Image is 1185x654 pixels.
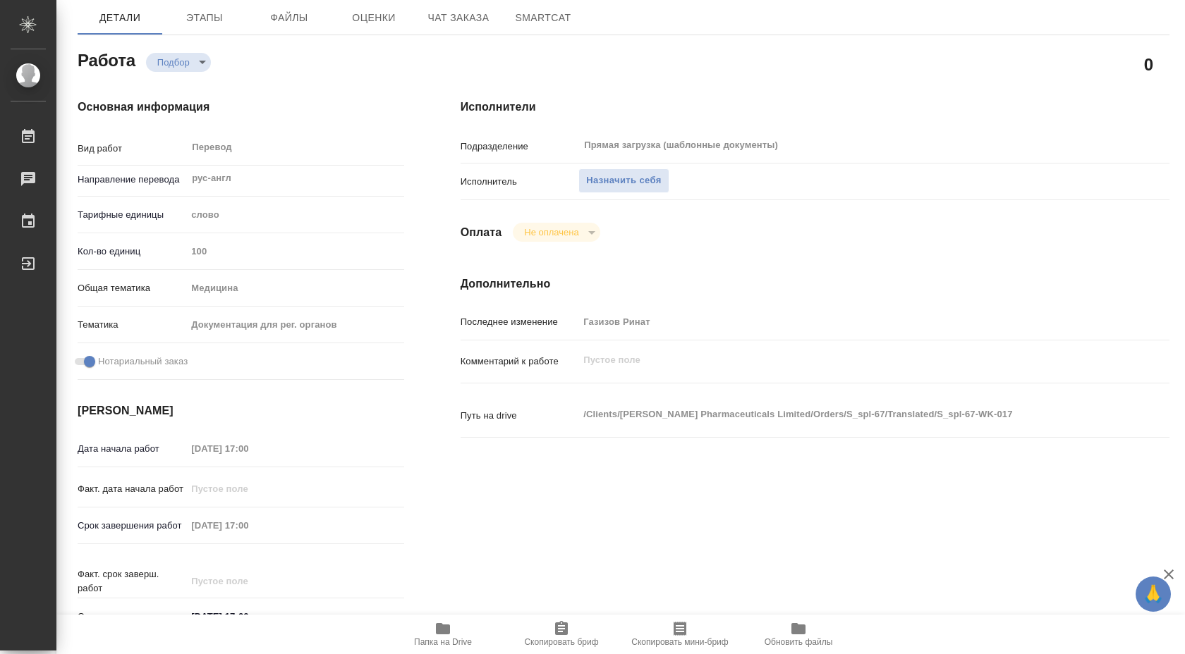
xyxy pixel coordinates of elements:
input: Пустое поле [186,479,310,499]
p: Срок завершения услуги [78,610,186,624]
input: Пустое поле [186,241,403,261]
button: Обновить файлы [739,615,858,654]
h4: [PERSON_NAME] [78,402,404,419]
button: Скопировать бриф [502,615,621,654]
button: 🙏 [1136,576,1171,612]
span: Папка на Drive [414,637,472,647]
span: Скопировать бриф [524,637,598,647]
p: Исполнитель [461,175,579,189]
h4: Исполнители [461,99,1169,116]
h2: Работа [78,47,135,72]
div: Подбор [513,223,600,242]
p: Срок завершения работ [78,519,186,533]
p: Вид работ [78,142,186,156]
p: Направление перевода [78,173,186,187]
div: Подбор [146,53,211,72]
div: Медицина [186,276,403,300]
span: SmartCat [509,9,577,27]
p: Факт. дата начала работ [78,482,186,496]
span: Оценки [340,9,408,27]
p: Тематика [78,318,186,332]
p: Комментарий к работе [461,354,579,369]
input: Пустое поле [578,311,1110,332]
button: Папка на Drive [384,615,502,654]
span: Назначить себя [586,173,661,189]
input: ✎ Введи что-нибудь [186,606,310,627]
input: Пустое поле [186,571,310,591]
span: Этапы [171,9,238,27]
p: Кол-во единиц [78,245,186,259]
textarea: /Clients/[PERSON_NAME] Pharmaceuticals Limited/Orders/S_spl-67/Translated/S_spl-67-WK-017 [578,402,1110,426]
span: Скопировать мини-бриф [631,637,728,647]
p: Последнее изменение [461,315,579,329]
p: Общая тематика [78,281,186,295]
h2: 0 [1144,52,1153,76]
h4: Дополнительно [461,276,1169,292]
p: Тарифные единицы [78,208,186,222]
p: Дата начала работ [78,442,186,456]
p: Подразделение [461,140,579,154]
button: Скопировать мини-бриф [621,615,739,654]
button: Подбор [153,56,194,68]
input: Пустое поле [186,438,310,459]
p: Путь на drive [461,409,579,423]
button: Не оплачена [520,226,583,238]
span: Файлы [255,9,323,27]
span: 🙏 [1141,579,1165,609]
h4: Оплата [461,224,502,241]
input: Пустое поле [186,515,310,536]
span: Детали [86,9,154,27]
button: Назначить себя [578,168,669,193]
span: Нотариальный заказ [98,354,188,369]
div: слово [186,203,403,227]
p: Факт. срок заверш. работ [78,567,186,596]
span: Обновить файлы [765,637,833,647]
span: Чат заказа [425,9,492,27]
h4: Основная информация [78,99,404,116]
div: Документация для рег. органов [186,313,403,337]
